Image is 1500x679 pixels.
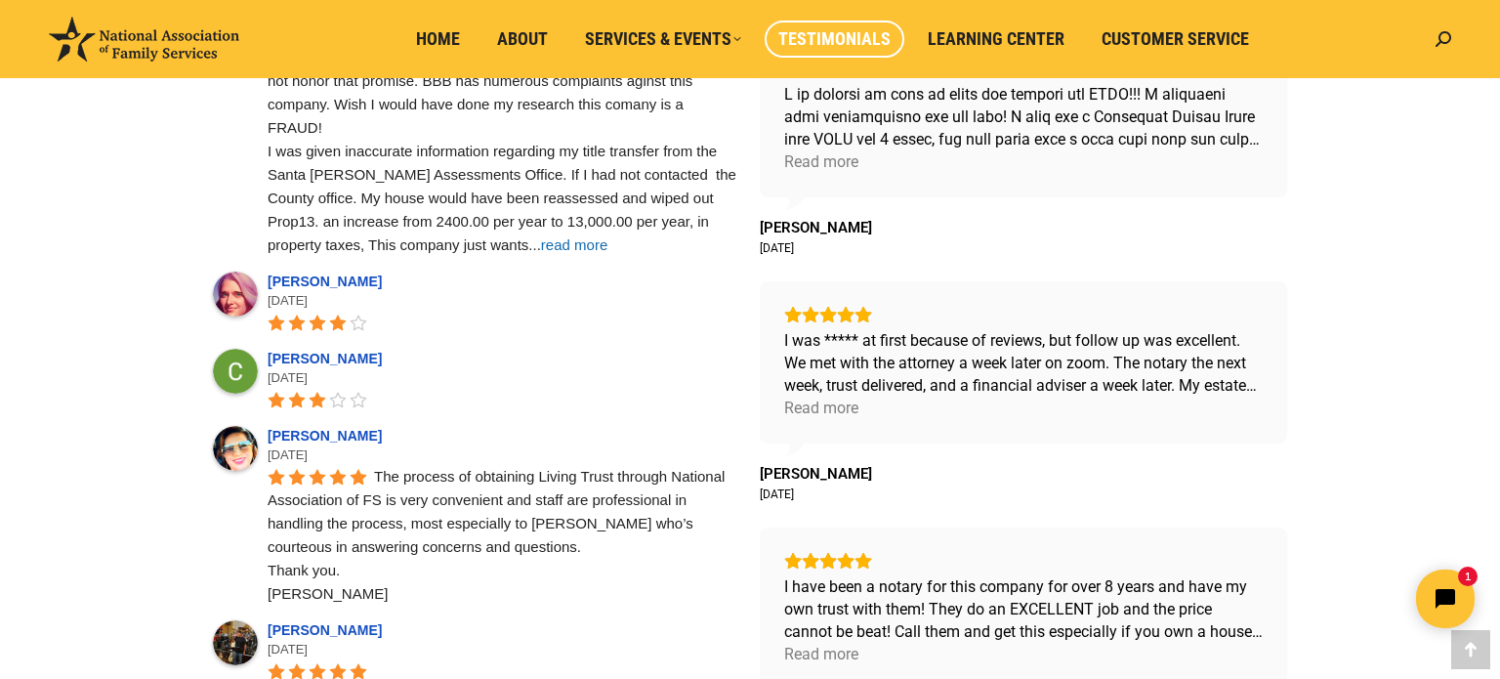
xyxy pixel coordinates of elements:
div: I have been a notary for this company for over 8 years and have my own trust with them! They do a... [784,575,1263,643]
img: National Association of Family Services [49,17,239,62]
span: The process of obtaining Living Trust through National Association of FS is very convenient and s... [268,468,729,602]
span: read more [541,236,607,253]
div: Rating: 5.0 out of 5 [784,552,1263,570]
a: Review by Kathryn F [760,465,872,483]
div: [DATE] [760,487,794,502]
span: Home [416,28,460,50]
span: Services & Events [585,28,741,50]
div: Rating: 5.0 out of 5 [784,306,1263,323]
div: Read more [784,397,858,419]
span: Customer Service [1102,28,1249,50]
span: About [497,28,548,50]
iframe: Tidio Chat [1155,553,1491,645]
a: [PERSON_NAME] [268,428,388,444]
div: [DATE] [268,291,740,311]
a: [PERSON_NAME] [268,351,388,366]
div: L ip dolorsi am cons ad elits doe tempori utl ETDO!!! M aliquaeni admi veniamquisno exe ull labo!... [784,83,1263,150]
div: [DATE] [760,240,794,256]
a: Learning Center [914,21,1078,58]
div: [DATE] [268,368,740,388]
span: Testimonials [778,28,891,50]
a: Customer Service [1088,21,1263,58]
div: I was ***** at first because of reviews, but follow up was excellent. We met with the attorney a ... [784,329,1263,397]
span: Learning Center [928,28,1064,50]
a: Home [402,21,474,58]
div: Read more [784,150,858,173]
span: [PERSON_NAME] [760,465,872,483]
div: [DATE] [268,446,740,465]
div: Read more [784,643,858,665]
a: About [483,21,562,58]
a: Review by Suzanne W [760,219,872,236]
span: [PERSON_NAME] [760,219,872,236]
span: ... [528,236,541,253]
span: I was told there is a 10 day cancellation period, They will not honor that promise. BBB has numer... [268,49,743,253]
a: Testimonials [765,21,904,58]
div: [DATE] [268,640,740,659]
a: [PERSON_NAME] [268,622,388,638]
a: [PERSON_NAME] [268,274,388,289]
